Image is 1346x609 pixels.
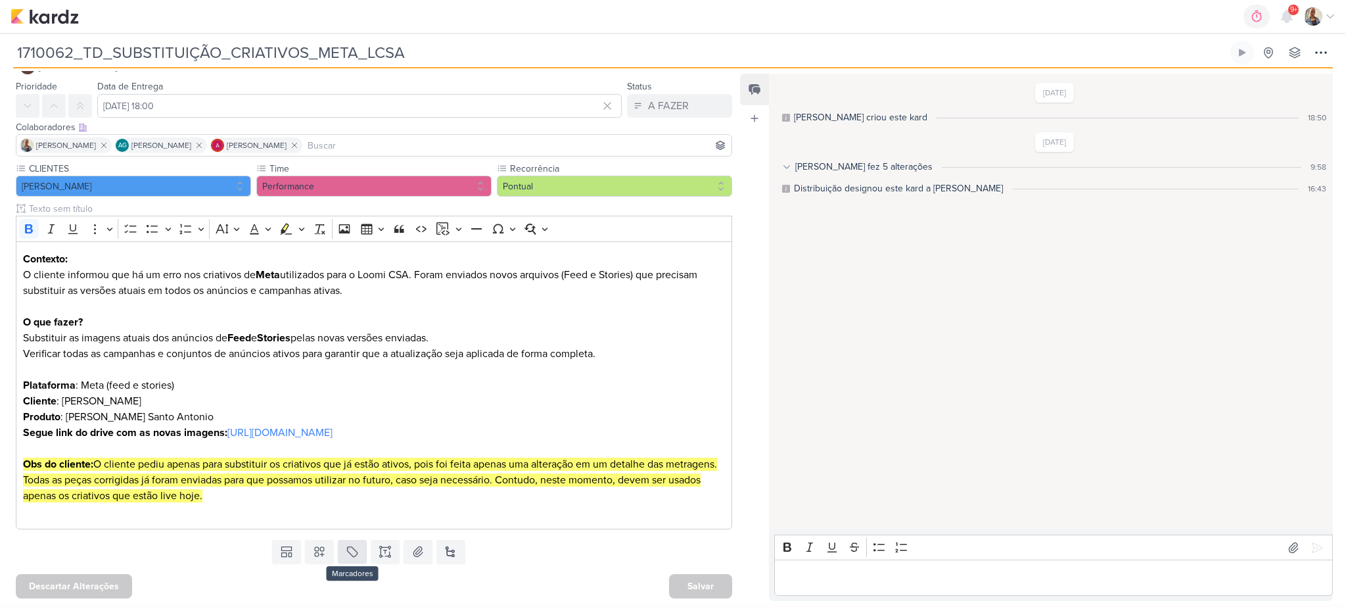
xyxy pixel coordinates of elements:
[23,410,60,424] strong: Produto
[268,162,492,176] label: Time
[16,241,732,530] div: Editor editing area: main
[16,176,251,197] button: [PERSON_NAME]
[256,268,280,281] strong: Meta
[782,114,790,122] div: Este log é visível à todos no kard
[794,182,1003,195] div: Distribuição designou este kard a Rafael
[795,160,933,174] div: [PERSON_NAME] fez 5 alterações
[782,185,790,193] div: Este log é visível à todos no kard
[257,331,290,345] strong: Stories
[11,9,79,24] img: kardz.app
[23,393,726,409] p: : [PERSON_NAME]
[23,253,68,266] strong: Contexto:
[23,458,93,471] strong: Obs do cliente:
[1304,7,1322,26] img: Iara Santos
[509,162,732,176] label: Recorrência
[26,202,732,216] input: Texto sem título
[1237,47,1247,58] div: Ligar relógio
[16,81,57,92] label: Prioridade
[36,139,96,151] span: [PERSON_NAME]
[794,110,927,124] div: Aline criou este kard
[28,162,251,176] label: CLIENTES
[16,120,732,134] div: Colaboradores
[256,176,492,197] button: Performance
[648,98,689,114] div: A FAZER
[97,94,622,118] input: Select a date
[23,316,83,329] strong: O que fazer?
[327,566,379,581] div: Marcadores
[20,139,34,152] img: Iara Santos
[23,267,726,314] p: O cliente informou que há um erro nos criativos de utilizados para o Loomi CSA. Foram enviados no...
[16,216,732,241] div: Editor toolbar
[1311,161,1326,173] div: 9:58
[97,81,163,92] label: Data de Entrega
[227,331,251,345] strong: Feed
[227,426,333,439] a: [URL][DOMAIN_NAME]
[774,535,1333,560] div: Editor toolbar
[627,94,732,118] button: A FAZER
[497,176,732,197] button: Pontual
[23,458,717,502] mark: O cliente pediu apenas para substituir os criativos que já estão ativos, pois foi feita apenas um...
[211,139,224,152] img: Alessandra Gomes
[1308,112,1326,124] div: 18:50
[23,395,57,408] strong: Cliente
[1290,5,1297,15] span: 9+
[118,143,127,149] p: AG
[1308,183,1326,195] div: 16:43
[23,426,227,439] strong: Segue link do drive com as novas imagens:
[227,139,287,151] span: [PERSON_NAME]
[23,379,76,392] strong: Plataforma
[23,330,726,393] p: Substituir as imagens atuais dos anúncios de e pelas novas versões enviadas. Verificar todas as c...
[131,139,191,151] span: [PERSON_NAME]
[116,139,129,152] div: Aline Gimenez Graciano
[305,137,729,153] input: Buscar
[774,560,1333,596] div: Editor editing area: main
[13,41,1228,64] input: Kard Sem Título
[23,409,726,504] p: : [PERSON_NAME] Santo Antonio
[627,81,652,92] label: Status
